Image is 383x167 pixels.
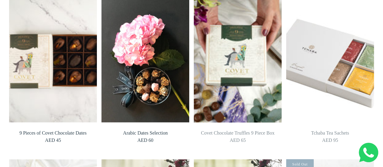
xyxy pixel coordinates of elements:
a: Tchaba Tea Sachets AED 95 [286,129,374,145]
a: Covet Chocolate Truffles 9 Piece Box AED 65 [194,129,282,145]
span: AED 95 [322,138,338,143]
span: Arabic Dates Selection [101,130,189,136]
a: 9 Pieces of Covet Chocolate Dates AED 45 [9,129,97,145]
span: AED 45 [45,138,61,143]
span: AED 60 [137,138,154,143]
span: Covet Chocolate Truffles 9 Piece Box [194,130,282,136]
span: Tchaba Tea Sachets [286,130,374,136]
span: 9 Pieces of Covet Chocolate Dates [9,130,97,136]
span: AED 65 [230,138,246,143]
a: Arabic Dates Selection AED 60 [101,129,189,145]
img: Whatsapp [359,143,378,162]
